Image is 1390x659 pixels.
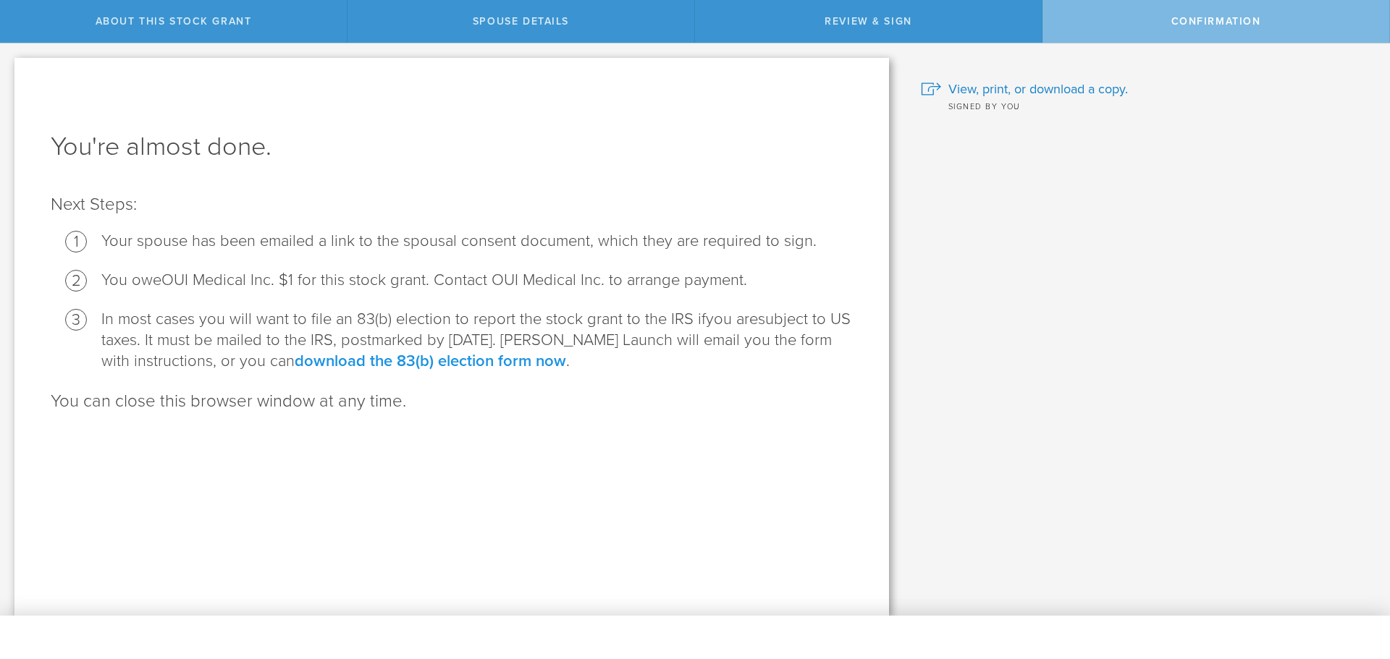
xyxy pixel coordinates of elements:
[101,270,853,291] li: OUI Medical Inc. $1 for this stock grant. Contact OUI Medical Inc. to arrange payment.
[473,15,569,27] span: Spouse Details
[101,271,161,289] span: You owe
[948,80,1128,98] span: View, print, or download a copy.
[51,129,853,164] h1: You're almost done.
[96,15,252,27] span: About this stock grant
[51,193,853,216] p: Next Steps:
[921,98,1368,113] div: Signed by you
[706,310,758,328] span: you are
[825,15,912,27] span: Review & Sign
[51,390,853,413] p: You can close this browser window at any time.
[1171,15,1261,27] span: Confirmation
[101,231,853,252] li: Your spouse has been emailed a link to the spousal consent document, which they are required to s...
[101,309,853,372] li: In most cases you will want to file an 83(b) election to report the stock grant to the IRS if sub...
[295,352,566,370] a: download the 83(b) election form now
